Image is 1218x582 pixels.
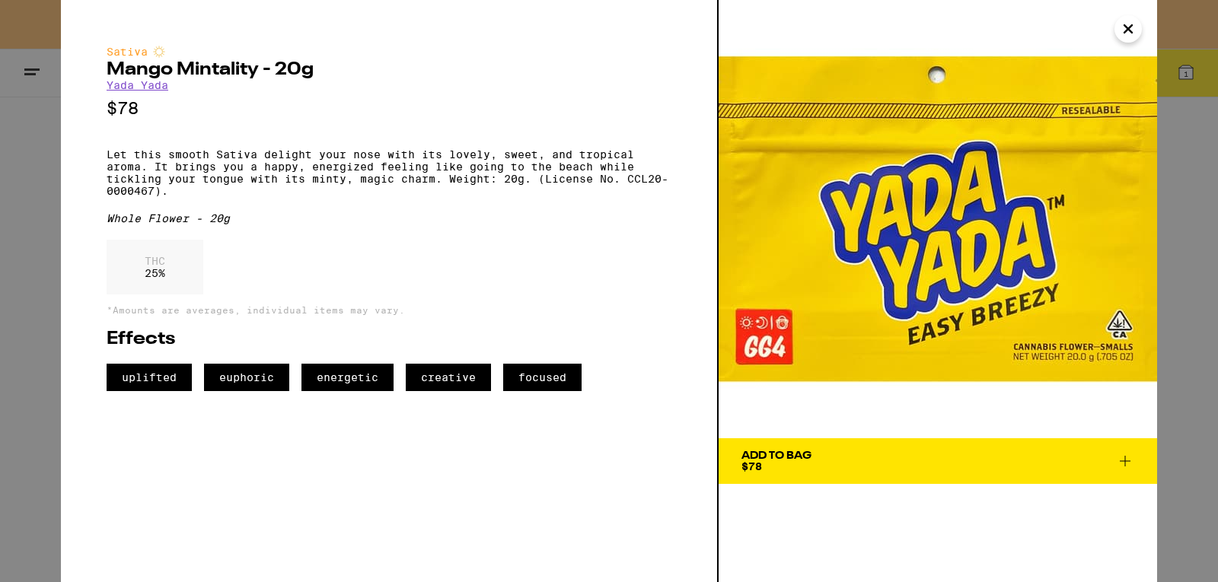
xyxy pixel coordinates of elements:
[741,450,811,461] div: Add To Bag
[107,99,671,118] p: $78
[107,330,671,348] h2: Effects
[9,11,110,23] span: Hi. Need any help?
[1114,15,1142,43] button: Close
[107,61,671,79] h2: Mango Mintality - 20g
[107,305,671,315] p: *Amounts are averages, individual items may vary.
[107,240,203,294] div: 25 %
[107,79,168,91] a: Yada Yada
[153,46,165,58] img: sativaColor.svg
[107,46,671,58] div: Sativa
[719,438,1157,484] button: Add To Bag$78
[406,364,491,391] span: creative
[107,364,192,391] span: uplifted
[503,364,582,391] span: focused
[145,255,165,267] p: THC
[107,148,671,197] p: Let this smooth Sativa delight your nose with its lovely, sweet, and tropical aroma. It brings yo...
[301,364,394,391] span: energetic
[741,460,762,472] span: $78
[204,364,289,391] span: euphoric
[107,212,671,224] div: Whole Flower - 20g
